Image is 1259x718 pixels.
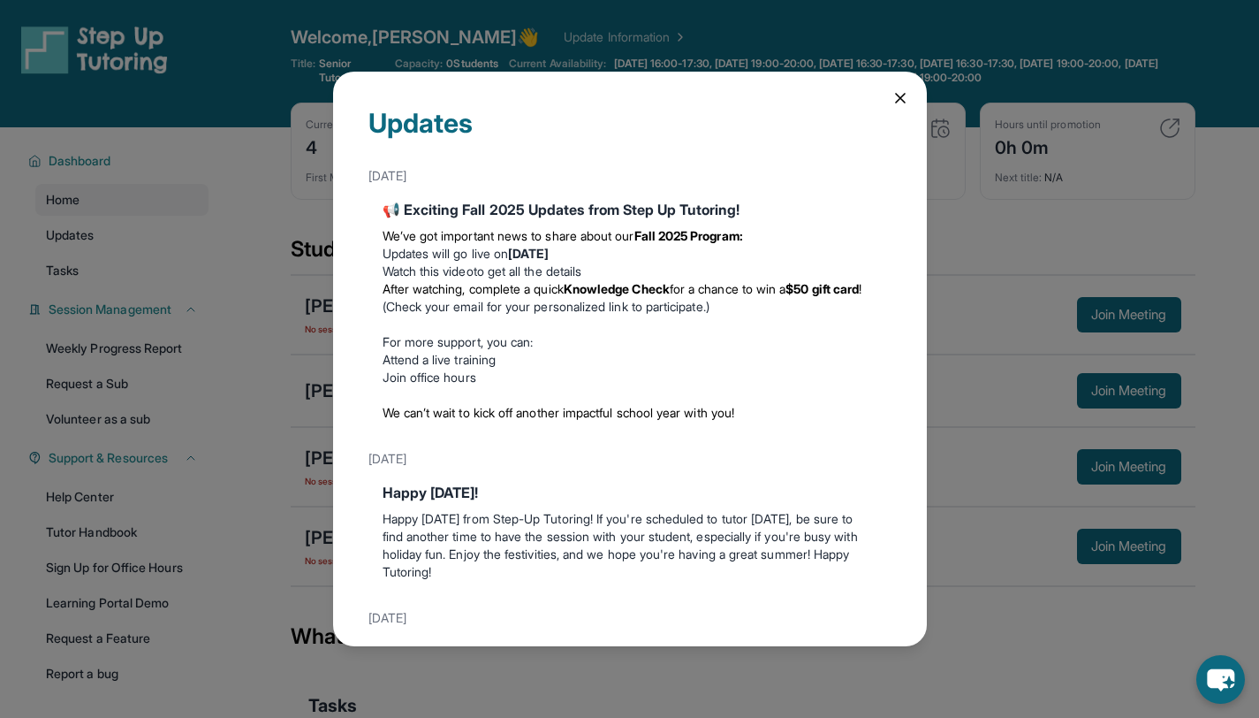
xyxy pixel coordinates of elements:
[383,264,474,279] a: Watch this video
[634,228,743,243] strong: Fall 2025 Program:
[564,281,670,296] strong: Knowledge Check
[785,281,859,296] strong: $50 gift card
[383,370,476,385] a: Join office hours
[368,107,891,160] div: Updates
[859,281,861,296] span: !
[670,281,785,296] span: for a chance to win a
[368,160,891,192] div: [DATE]
[383,333,877,351] p: For more support, you can:
[383,641,877,662] div: Make the Most of the Tutoring this Summer @ Step-Up!
[383,280,877,316] li: (Check your email for your personalized link to participate.)
[383,281,564,296] span: After watching, complete a quick
[383,482,877,503] div: Happy [DATE]!
[383,510,877,581] p: Happy [DATE] from Step-Up Tutoring! If you're scheduled to tutor [DATE], be sure to find another ...
[383,263,877,280] li: to get all the details
[383,228,634,243] span: We’ve got important news to share about our
[383,405,735,420] span: We can’t wait to kick off another impactful school year with you!
[383,245,877,263] li: Updates will go live on
[1196,655,1245,704] button: chat-button
[508,246,549,261] strong: [DATE]
[383,352,497,367] a: Attend a live training
[368,602,891,634] div: [DATE]
[383,199,877,220] div: 📢 Exciting Fall 2025 Updates from Step Up Tutoring!
[368,443,891,475] div: [DATE]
